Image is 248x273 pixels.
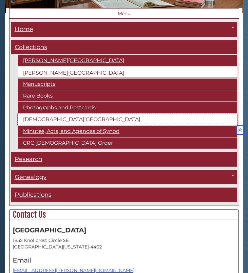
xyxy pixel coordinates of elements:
[15,155,42,163] span: Research
[11,22,237,37] a: Home
[11,152,237,167] a: Research
[13,226,86,234] strong: [GEOGRAPHIC_DATA]
[15,173,47,181] span: Genealogy
[18,67,237,78] a: [PERSON_NAME][GEOGRAPHIC_DATA]
[18,114,237,125] a: [DEMOGRAPHIC_DATA][GEOGRAPHIC_DATA]
[18,126,237,137] a: Minutes, Acts, and Agendas of Synod
[18,79,237,90] a: Manuscripts
[9,8,239,19] button: Menu
[13,237,235,250] address: 1855 Knollcrest Circle SE [GEOGRAPHIC_DATA][US_STATE]-4402
[11,188,237,202] a: Publications
[15,26,33,33] span: Home
[18,90,237,101] a: Rare Books
[10,209,238,220] h2: Contact Us
[13,257,235,264] h4: Email
[234,127,246,133] a: Back to Top
[11,40,237,55] a: Collections
[11,170,237,185] a: Genealogy
[18,55,237,66] a: [PERSON_NAME][GEOGRAPHIC_DATA]
[15,191,51,198] span: Publications
[15,44,47,51] span: Collections
[18,137,237,149] a: CRC [DEMOGRAPHIC_DATA] Order
[18,102,237,113] a: Photographs and Postcards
